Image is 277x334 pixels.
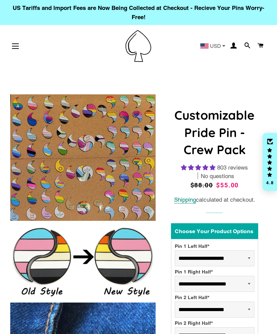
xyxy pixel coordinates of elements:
select: Pin 1 Right Half [175,276,254,292]
div: 4.8 [266,181,274,185]
span: 4.83 stars [181,164,217,171]
span: No questions [201,172,234,181]
select: Pin 1 Left Half [175,250,254,266]
div: Pin 2 Right Half [175,320,254,327]
h1: Customizable Pride Pin - Crew Pack [171,107,258,158]
select: Pin 2 Left Half [175,302,254,318]
div: calculated at checkout. [171,195,258,204]
span: $55.00 [216,182,239,189]
span: 803 reviews [217,164,248,171]
div: Choose Your Product Options [171,223,258,239]
img: Customizable Pride Pin - Crew Pack [10,94,156,221]
a: Shipping [174,196,196,203]
span: USD [210,43,221,49]
img: Customizable Pride Pin - Crew Pack [10,226,156,297]
div: Pin 1 Right Half [175,268,254,276]
div: Click to open Judge.me floating reviews tab [263,133,277,191]
div: Pin 1 Left Half [175,243,254,250]
div: Pin 2 Left Half [175,294,254,302]
img: Pin-Ace [126,30,151,62]
span: $88.00 [190,181,215,190]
